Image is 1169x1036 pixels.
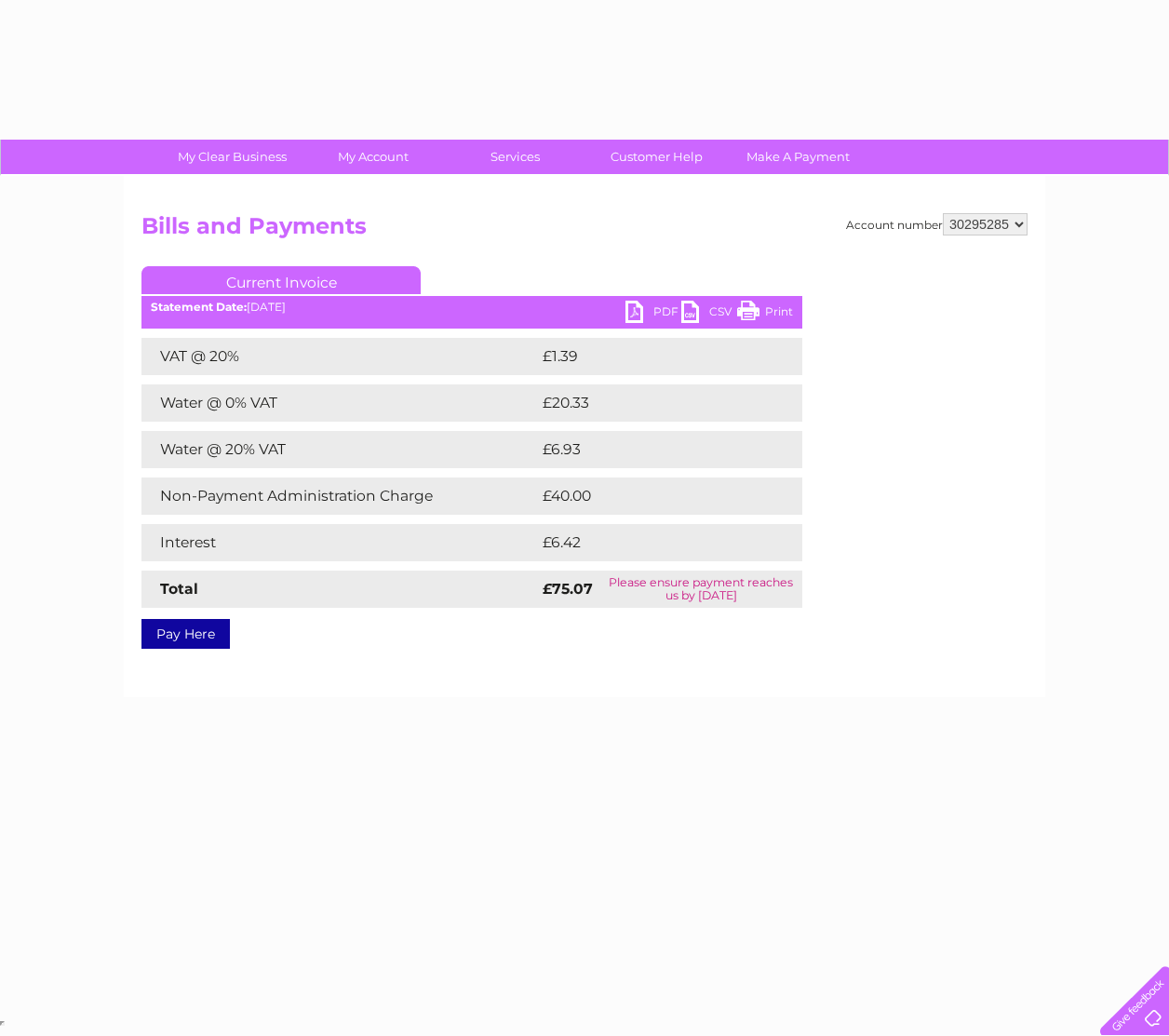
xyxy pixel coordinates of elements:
[625,301,681,328] a: PDF
[538,384,764,422] td: £20.33
[141,431,538,468] td: Water @ 20% VAT
[600,571,802,608] td: Please ensure payment reaches us by [DATE]
[737,301,793,328] a: Print
[538,431,759,468] td: £6.93
[721,140,875,174] a: Make A Payment
[141,213,1028,249] h2: Bills and Payments
[141,266,421,294] a: Current Invoice
[580,140,733,174] a: Customer Help
[141,619,230,649] a: Pay Here
[141,301,802,314] div: [DATE]
[846,213,1028,235] div: Account number
[141,338,538,375] td: VAT @ 20%
[538,478,766,515] td: £40.00
[155,140,309,174] a: My Clear Business
[681,301,737,328] a: CSV
[151,300,247,314] b: Statement Date:
[297,140,450,174] a: My Account
[141,524,538,561] td: Interest
[543,580,593,598] strong: £75.07
[438,140,592,174] a: Services
[141,478,538,515] td: Non-Payment Administration Charge
[538,338,757,375] td: £1.39
[160,580,198,598] strong: Total
[538,524,759,561] td: £6.42
[141,384,538,422] td: Water @ 0% VAT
